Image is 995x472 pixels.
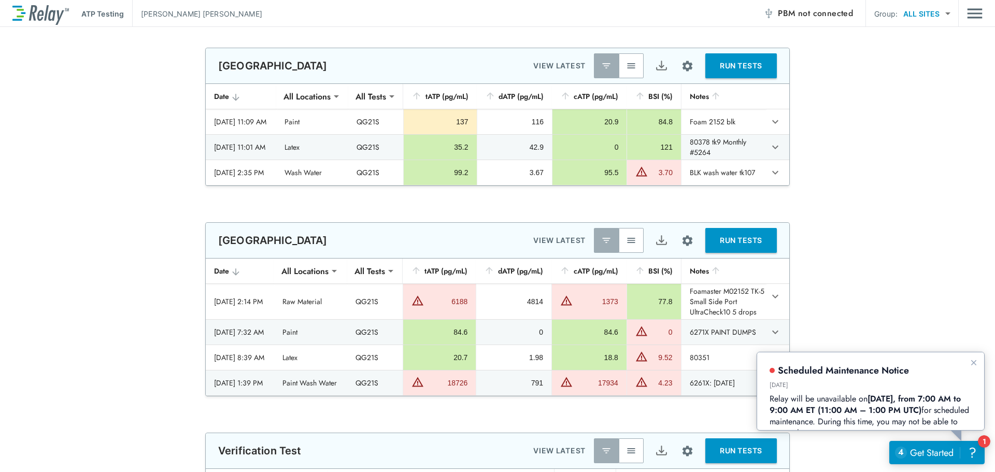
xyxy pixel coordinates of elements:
div: 17934 [575,378,618,388]
img: Latest [601,61,612,71]
p: [GEOGRAPHIC_DATA] [218,60,328,72]
img: Warning [560,376,573,388]
div: 4.23 [650,378,673,388]
div: 0 [561,142,618,152]
td: 80351 [681,345,766,370]
p: [PERSON_NAME] [PERSON_NAME] [141,8,262,19]
img: Warning [635,376,648,388]
span: PBM [778,6,853,21]
div: 20.9 [561,117,618,127]
div: tATP (pg/mL) [411,265,468,277]
td: 6271X PAINT DUMPS [681,320,766,345]
button: expand row [766,113,784,131]
img: Warning [635,325,648,337]
div: 3.67 [486,167,544,178]
td: Paint [276,109,348,134]
p: Relay will be unavailable on for scheduled maintenance. During this time, you may not be able to ... [12,41,215,87]
p: VIEW LATEST [533,60,586,72]
button: expand row [766,164,784,181]
td: Paint Wash Water [274,370,347,395]
div: [DATE] 11:01 AM [214,142,268,152]
img: Latest [601,446,612,456]
button: RUN TESTS [705,228,777,253]
img: Export Icon [655,60,668,73]
div: 4814 [485,296,543,307]
div: cATP (pg/mL) [560,265,618,277]
div: 84.8 [635,117,673,127]
img: Warning [411,376,424,388]
img: LuminUltra Relay [12,3,69,25]
button: Site setup [674,52,701,80]
img: Export Icon [655,234,668,247]
div: 6188 [427,296,468,307]
div: 137 [412,117,468,127]
img: View All [626,61,636,71]
span: not connected [798,7,853,19]
td: QG21S [347,284,403,319]
div: Notes [690,90,758,103]
div: 3.70 [650,167,673,178]
div: [DATE] 11:09 AM [214,117,268,127]
div: dATP (pg/mL) [484,265,543,277]
div: 20.7 [411,352,468,363]
div: 95.5 [561,167,618,178]
td: QG21S [347,370,403,395]
button: Export [649,228,674,253]
td: Raw Material [274,284,347,319]
div: 18.8 [560,352,618,363]
button: expand row [766,349,784,366]
td: Paint [274,320,347,345]
img: Latest [601,235,612,246]
div: 1.98 [485,352,543,363]
button: Site setup [674,227,701,254]
div: [DATE] 2:14 PM [214,296,266,307]
img: Settings Icon [681,234,694,247]
p: Group: [874,8,898,19]
p: [GEOGRAPHIC_DATA] [218,234,328,247]
div: [DATE] 7:32 AM [214,327,266,337]
p: Verification Test [218,445,302,457]
td: QG21S [348,160,404,185]
td: 6261X: [DATE] [681,370,766,395]
p: VIEW LATEST [533,234,586,247]
button: Export [649,438,674,463]
img: Export Icon [655,445,668,457]
div: All Locations [276,86,338,107]
td: QG21S [348,135,404,160]
button: expand row [766,323,784,341]
button: expand row [766,138,784,156]
td: 80378 tk9 Monthly #5264 [681,135,766,160]
div: Notes [690,265,758,277]
div: [DATE] 1:39 PM [214,378,266,388]
div: All Tests [348,86,393,107]
table: sticky table [206,84,789,185]
iframe: Resource center popout [757,352,985,431]
div: 9.52 [650,352,673,363]
div: tATP (pg/mL) [411,90,468,103]
img: Drawer Icon [967,4,983,23]
th: Date [206,84,276,109]
td: QG21S [347,320,403,345]
button: Dismiss announcement [210,4,223,17]
img: View All [626,235,636,246]
div: BSI (%) [635,90,673,103]
div: 0 [650,327,673,337]
iframe: Resource center [889,441,985,464]
td: Wash Water [276,160,348,185]
div: 18726 [427,378,468,388]
div: 0 [485,327,543,337]
td: Latex [274,345,347,370]
div: 99.2 [412,167,468,178]
img: View All [626,446,636,456]
button: Export [649,53,674,78]
div: 121 [635,142,673,152]
div: dATP (pg/mL) [485,90,544,103]
button: Site setup [674,437,701,465]
td: Foam 2152 blk [681,109,766,134]
b: [DATE], from 7:00 AM to 9:00 AM ET (11:00 AM – 1:00 PM UTC) [12,40,206,64]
